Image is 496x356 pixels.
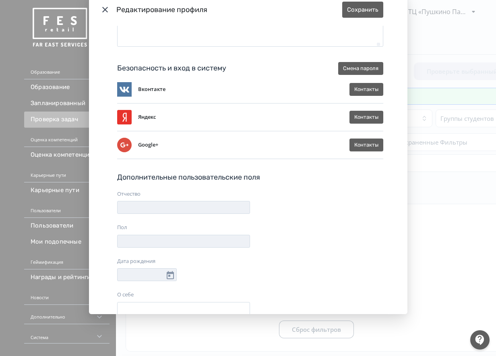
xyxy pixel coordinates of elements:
button: Контакты [349,83,383,96]
ya-tr-span: О себе [117,291,134,298]
ya-tr-span: Вконтакте [138,85,165,93]
ya-tr-span: Отчество [117,190,141,197]
button: Контакты [349,111,383,124]
ya-tr-span: Яндекс [138,113,156,120]
ya-tr-span: Редактирование профиля [116,5,207,14]
ya-tr-span: Смена пароля [343,64,378,72]
ya-tr-span: Google+ [138,141,158,148]
ya-tr-span: Безопасность и вход в систему [117,63,226,74]
button: Смена пароля [338,62,383,75]
ya-tr-span: Сохранить [347,5,378,14]
ya-tr-span: Контакты [354,85,378,93]
ya-tr-span: Дополнительные пользовательские поля [117,173,260,182]
ya-tr-span: Дата рождения [117,257,155,265]
ya-tr-span: Пол [117,224,127,231]
button: Контакты [349,139,383,151]
button: Сохранить [342,2,383,18]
